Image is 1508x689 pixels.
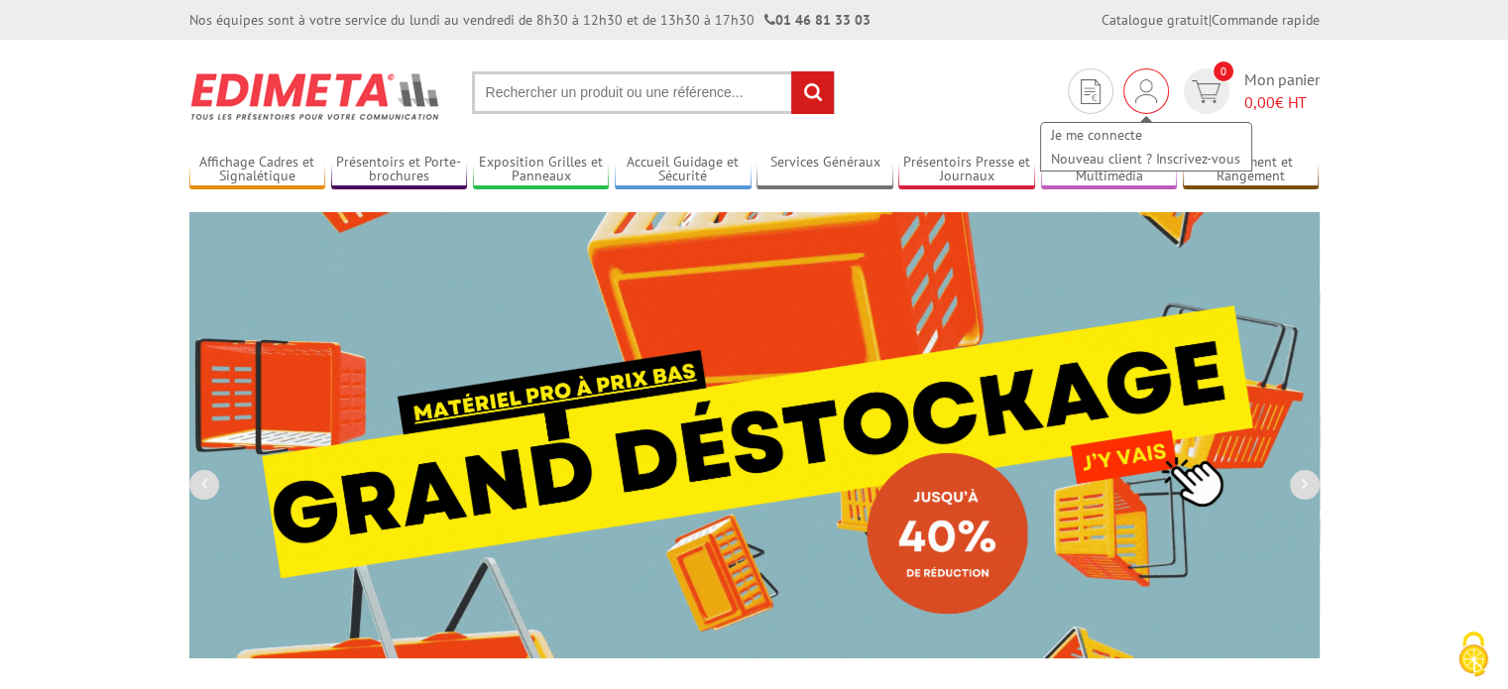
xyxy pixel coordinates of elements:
[189,10,870,30] div: Nos équipes sont à votre service du lundi au vendredi de 8h30 à 12h30 et de 13h30 à 17h30
[756,154,893,186] a: Services Généraux
[189,59,442,133] img: Présentoir, panneau, stand - Edimeta - PLV, affichage, mobilier bureau, entreprise
[1102,11,1209,29] a: Catalogue gratuit
[1041,123,1251,147] a: Je me connecte
[1212,11,1320,29] a: Commande rapide
[1449,630,1498,679] img: Cookies (fenêtre modale)
[1244,92,1275,112] span: 0,00
[1179,68,1320,114] a: devis rapide 0 Mon panier 0,00€ HT
[615,154,752,186] a: Accueil Guidage et Sécurité
[473,154,610,186] a: Exposition Grilles et Panneaux
[1192,80,1220,103] img: devis rapide
[472,71,835,114] input: Rechercher un produit ou une référence...
[1214,61,1233,81] span: 0
[1244,68,1320,114] span: Mon panier
[1244,91,1320,114] span: € HT
[1439,622,1508,689] button: Cookies (fenêtre modale)
[898,154,1035,186] a: Présentoirs Presse et Journaux
[791,71,834,114] input: rechercher
[1102,10,1320,30] div: |
[764,11,870,29] strong: 01 46 81 33 03
[331,154,468,186] a: Présentoirs et Porte-brochures
[1081,79,1101,104] img: devis rapide
[1123,68,1169,114] div: Je me connecte Nouveau client ? Inscrivez-vous
[189,154,326,186] a: Affichage Cadres et Signalétique
[1135,79,1157,103] img: devis rapide
[1041,147,1251,171] a: Nouveau client ? Inscrivez-vous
